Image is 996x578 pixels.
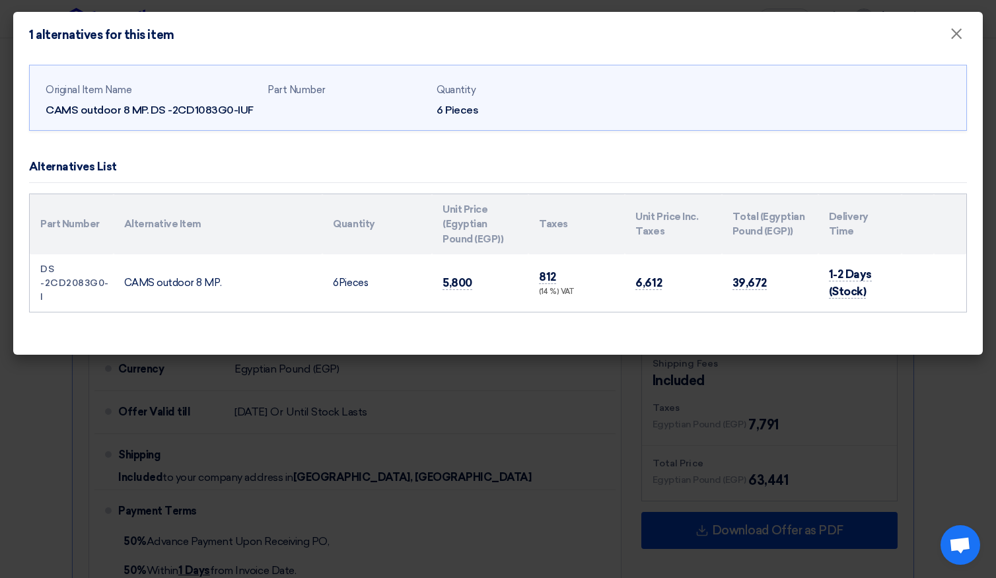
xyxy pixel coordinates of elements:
div: CAMS outdoor 8 MP. DS -2CD1083G0-IUF [46,102,257,118]
span: 1-2 Days (Stock) [829,268,872,299]
th: Total (Egyptian Pound (EGP)) [722,194,818,255]
h4: 1 alternatives for this item [29,28,174,42]
th: Delivery Time [818,194,902,255]
td: DS -2CD2083G0-I [30,254,114,312]
span: 812 [539,270,556,284]
td: Pieces [322,254,432,312]
th: Part Number [30,194,114,255]
th: Alternative Item [114,194,323,255]
span: 39,672 [732,276,767,290]
div: Open chat [941,525,980,565]
th: Unit Price Inc. Taxes [625,194,721,255]
td: CAMS outdoor 8 MP. [114,254,323,312]
div: Original Item Name [46,83,257,98]
th: Quantity [322,194,432,255]
span: 6,612 [635,276,662,290]
button: Close [939,21,974,48]
th: Taxes [528,194,625,255]
div: 6 Pieces [437,102,595,118]
div: Alternatives List [29,159,117,176]
div: Part Number [267,83,426,98]
div: (14 %) VAT [539,287,614,298]
div: Quantity [437,83,595,98]
span: 5,800 [443,276,472,290]
span: 6 [333,277,339,289]
th: Unit Price (Egyptian Pound (EGP)) [432,194,528,255]
span: × [950,24,963,50]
